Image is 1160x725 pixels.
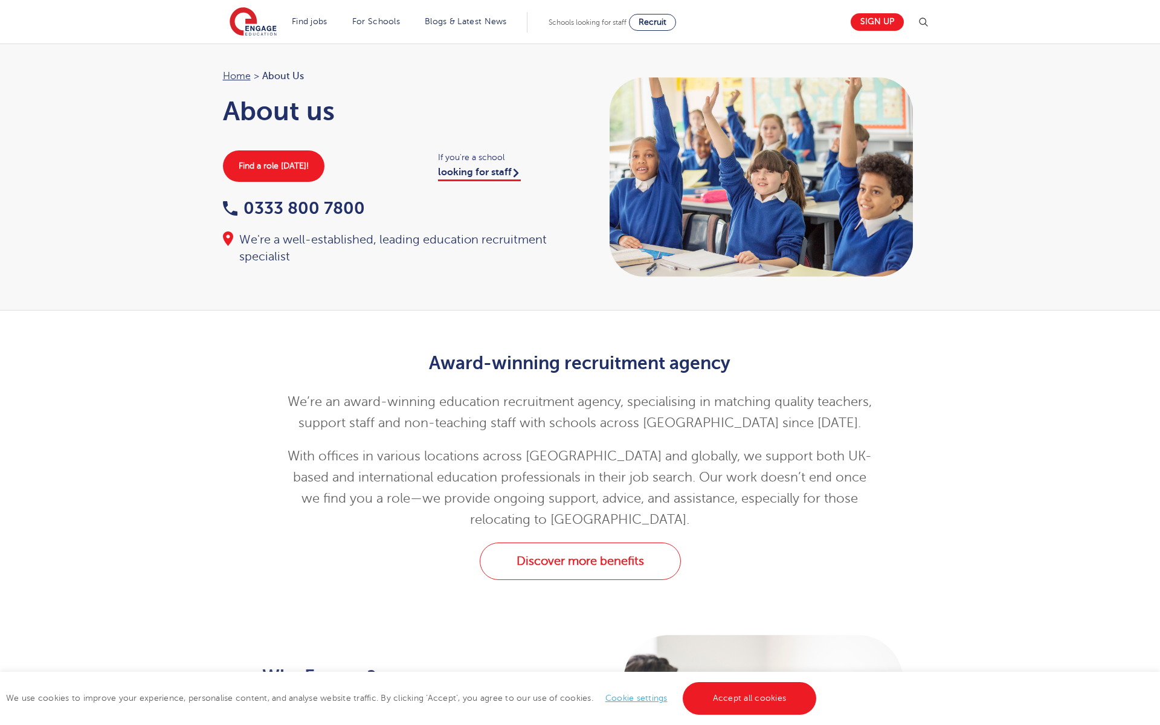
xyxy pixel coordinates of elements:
[629,14,676,31] a: Recruit
[438,167,521,181] a: looking for staff
[284,446,877,530] p: With offices in various locations across [GEOGRAPHIC_DATA] and globally, we support both UK-based...
[223,71,251,82] a: Home
[851,13,904,31] a: Sign up
[254,71,259,82] span: >
[223,150,324,182] a: Find a role [DATE]!
[425,17,507,26] a: Blogs & Latest News
[639,18,666,27] span: Recruit
[284,391,877,434] p: We’re an award-winning education recruitment agency, specialising in matching quality teachers, s...
[262,666,532,687] h2: Why Engage?
[352,17,400,26] a: For Schools
[480,543,681,580] a: Discover more benefits
[605,694,668,703] a: Cookie settings
[292,17,327,26] a: Find jobs
[223,96,569,126] h1: About us
[262,68,304,84] span: About Us
[549,18,627,27] span: Schools looking for staff
[223,68,569,84] nav: breadcrumb
[284,353,877,373] h2: Award-winning recruitment agency
[6,694,819,703] span: We use cookies to improve your experience, personalise content, and analyse website traffic. By c...
[683,682,817,715] a: Accept all cookies
[223,199,365,217] a: 0333 800 7800
[438,150,568,164] span: If you're a school
[223,231,569,265] div: We're a well-established, leading education recruitment specialist
[230,7,277,37] img: Engage Education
